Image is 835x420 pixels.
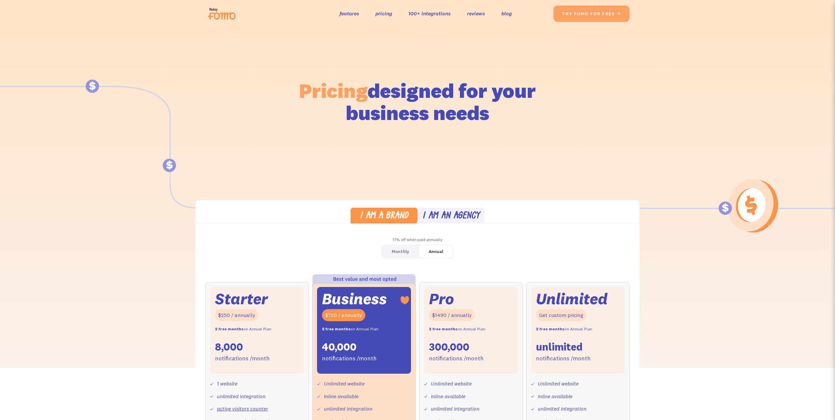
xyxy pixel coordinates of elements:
div: unlimited integration [431,404,479,413]
strong: 2 free months [322,326,351,331]
a: blog [501,9,512,18]
div: 40,000 [322,340,357,354]
div: Unlimited website [431,379,472,388]
a: active visitors counter [217,405,268,412]
span:  [616,11,621,17]
div: on Annual Plan [536,324,592,334]
div: Unlimited [536,292,608,306]
strong: 2 free months [429,326,458,331]
div: Unlimited website [538,379,579,388]
div: I am an agency [422,212,480,221]
div: 17% off when paid annually [195,235,640,245]
div: Inline available [538,392,572,401]
div: notifications /month [215,354,270,363]
div: Unlimited website [324,379,365,388]
a: reviews [467,9,485,18]
h1: designed for your business needs [299,80,536,124]
div: Annual [429,247,443,256]
div: Starter [215,292,268,306]
div: Inline available [431,392,465,401]
div: unlimited integration [538,404,586,413]
a: pricing [375,9,392,18]
strong: 2 free months [215,326,244,331]
div: I am a brand [360,212,408,221]
span: Pricing [299,78,368,103]
a: 100+ integrations [408,9,451,18]
div: $750 / annually [322,309,365,321]
div: on Annual Plan [429,324,485,334]
div: 8,000 [215,340,243,354]
div: Business [322,292,387,306]
div: 1 website [217,379,237,388]
div: unlimited integration [324,404,372,413]
div: 300,000 [429,340,469,354]
div: unlimited [536,340,583,354]
div: Monthly [392,247,409,256]
div: notifications /month [429,354,484,363]
a: try fomo for free [554,6,630,22]
a: features [340,9,359,18]
div: $1490 / annually [429,309,475,321]
div: on Annual Plan [215,324,271,334]
div: unlimited integration [217,392,266,401]
div: $250 / annually [215,309,258,321]
div: Inline available [324,392,358,401]
div: on Annual Plan [322,324,378,334]
div: notifications /month [322,354,377,363]
div: Pro [429,292,454,306]
div: Get custom pricing [536,309,586,321]
strong: 2 free months [536,326,565,331]
div: notifications /month [536,354,591,363]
